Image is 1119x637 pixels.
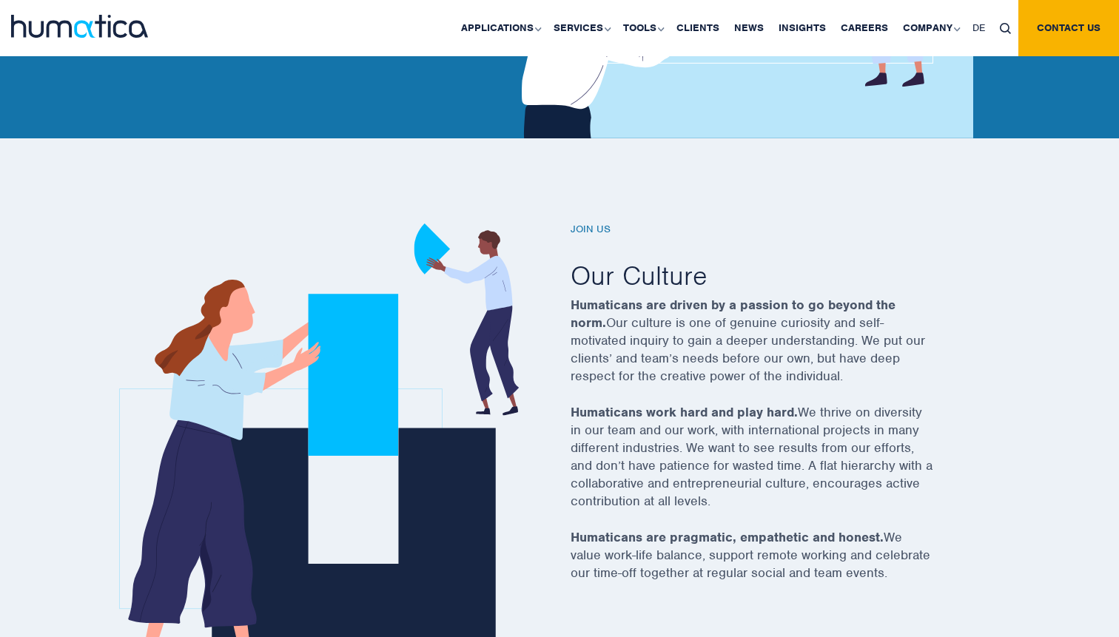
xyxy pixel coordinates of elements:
[571,223,970,236] h6: Join us
[11,15,148,38] img: logo
[1000,23,1011,34] img: search_icon
[571,529,884,545] strong: Humaticans are pragmatic, empathetic and honest.
[571,297,895,331] strong: Humaticans are driven by a passion to go beyond the norm.
[571,258,970,292] h2: Our Culture
[571,404,798,420] strong: Humaticans work hard and play hard.
[571,528,970,600] p: We value work-life balance, support remote working and celebrate our time-off together at regular...
[972,21,985,34] span: DE
[571,403,970,528] p: We thrive on diversity in our team and our work, with international projects in many different in...
[571,296,970,403] p: Our culture is one of genuine curiosity and self-motivated inquiry to gain a deeper understanding...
